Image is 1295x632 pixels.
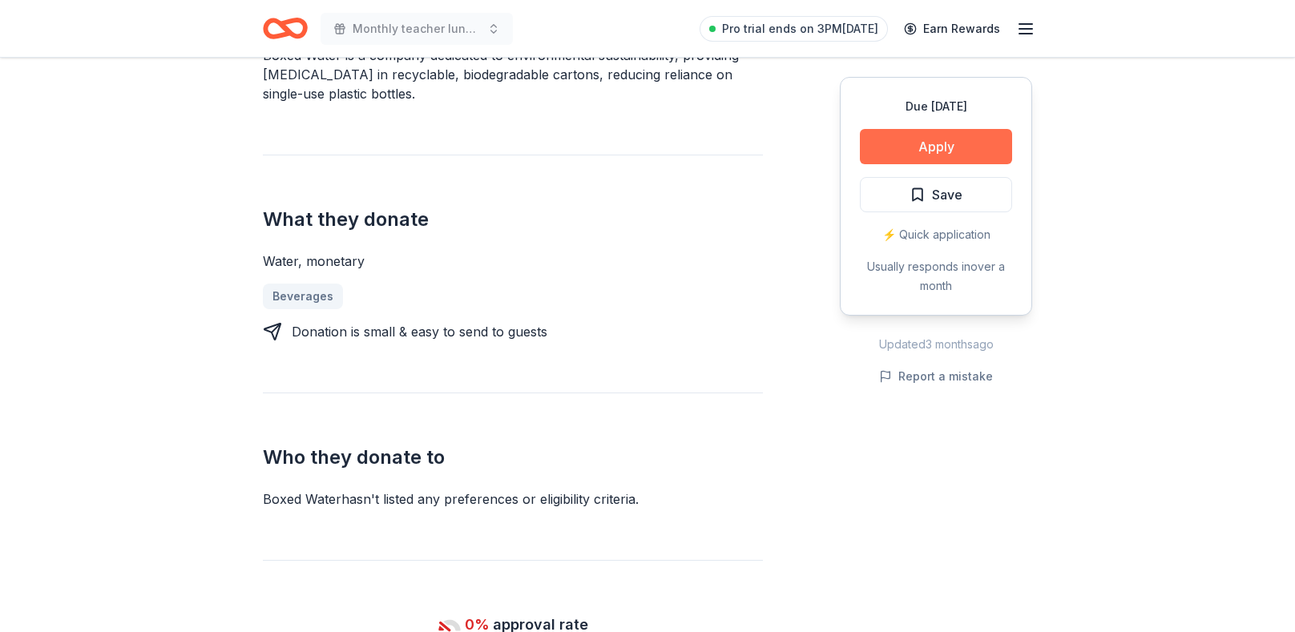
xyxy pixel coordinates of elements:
[263,10,308,47] a: Home
[263,46,763,103] div: Boxed Water is a company dedicated to environmental sustainability, providing [MEDICAL_DATA] in r...
[840,335,1032,354] div: Updated 3 months ago
[263,284,343,309] a: Beverages
[700,16,888,42] a: Pro trial ends on 3PM[DATE]
[263,445,763,470] h2: Who they donate to
[263,207,763,232] h2: What they donate
[321,13,513,45] button: Monthly teacher lunches, snacks, breakfast
[860,177,1012,212] button: Save
[860,257,1012,296] div: Usually responds in over a month
[722,19,878,38] span: Pro trial ends on 3PM[DATE]
[292,322,547,341] div: Donation is small & easy to send to guests
[353,19,481,38] span: Monthly teacher lunches, snacks, breakfast
[263,252,763,271] div: Water, monetary
[263,489,763,509] div: Boxed Water hasn ' t listed any preferences or eligibility criteria.
[860,225,1012,244] div: ⚡️ Quick application
[894,14,1010,43] a: Earn Rewards
[860,97,1012,116] div: Due [DATE]
[932,184,962,205] span: Save
[879,367,993,386] button: Report a mistake
[860,129,1012,164] button: Apply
